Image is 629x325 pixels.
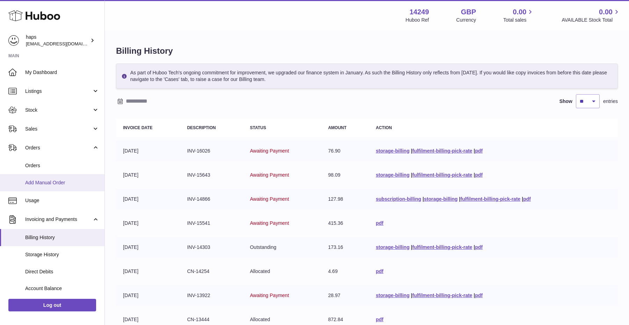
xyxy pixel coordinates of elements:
[321,189,369,209] td: 127.98
[116,285,180,306] td: [DATE]
[25,285,99,292] span: Account Balance
[461,7,476,17] strong: GBP
[116,213,180,234] td: [DATE]
[25,162,99,169] span: Orders
[321,165,369,185] td: 98.09
[474,148,475,154] span: |
[321,141,369,161] td: 76.90
[376,268,384,274] a: pdf
[116,165,180,185] td: [DATE]
[321,285,369,306] td: 28.97
[475,244,483,250] a: pdf
[250,244,276,250] span: Outstanding
[25,179,99,186] span: Add Manual Order
[376,220,384,226] a: pdf
[513,7,527,17] span: 0.00
[603,98,618,105] span: entries
[180,213,243,234] td: INV-15541
[411,148,412,154] span: |
[321,261,369,282] td: 4.69
[250,196,289,202] span: Awaiting Payment
[116,189,180,209] td: [DATE]
[460,196,520,202] a: fulfilment-billing-pick-rate
[25,216,92,223] span: Invoicing and Payments
[376,196,421,202] a: subscription-billing
[411,293,412,298] span: |
[376,317,384,322] a: pdf
[26,34,89,47] div: haps
[26,41,103,46] span: [EMAIL_ADDRESS][DOMAIN_NAME]
[475,172,483,178] a: pdf
[116,64,618,89] div: As part of Huboo Tech's ongoing commitment for improvement, we upgraded our finance system in Jan...
[412,148,472,154] a: fulfilment-billing-pick-rate
[180,141,243,161] td: INV-16026
[116,237,180,258] td: [DATE]
[25,197,99,204] span: Usage
[250,172,289,178] span: Awaiting Payment
[376,125,392,130] strong: Action
[503,17,534,23] span: Total sales
[459,196,461,202] span: |
[250,317,270,322] span: Allocated
[116,261,180,282] td: [DATE]
[475,293,483,298] a: pdf
[410,7,429,17] strong: 14249
[503,7,534,23] a: 0.00 Total sales
[25,69,99,76] span: My Dashboard
[475,148,483,154] a: pdf
[123,125,152,130] strong: Invoice Date
[116,141,180,161] td: [DATE]
[474,293,475,298] span: |
[250,220,289,226] span: Awaiting Payment
[321,213,369,234] td: 415.36
[424,196,457,202] a: storage-billing
[422,196,424,202] span: |
[180,237,243,258] td: INV-14303
[25,107,92,113] span: Stock
[25,88,92,95] span: Listings
[412,293,472,298] a: fulfilment-billing-pick-rate
[562,17,621,23] span: AVAILABLE Stock Total
[406,17,429,23] div: Huboo Ref
[474,172,475,178] span: |
[559,98,572,105] label: Show
[25,268,99,275] span: Direct Debits
[180,261,243,282] td: CN-14254
[25,234,99,241] span: Billing History
[180,189,243,209] td: INV-14866
[180,285,243,306] td: INV-13922
[250,148,289,154] span: Awaiting Payment
[411,172,412,178] span: |
[116,45,618,57] h1: Billing History
[456,17,476,23] div: Currency
[412,172,472,178] a: fulfilment-billing-pick-rate
[376,244,410,250] a: storage-billing
[599,7,613,17] span: 0.00
[562,7,621,23] a: 0.00 AVAILABLE Stock Total
[376,172,410,178] a: storage-billing
[376,148,410,154] a: storage-billing
[411,244,412,250] span: |
[25,145,92,151] span: Orders
[180,165,243,185] td: INV-15643
[321,237,369,258] td: 173.16
[523,196,531,202] a: pdf
[8,299,96,311] a: Log out
[522,196,523,202] span: |
[412,244,472,250] a: fulfilment-billing-pick-rate
[250,268,270,274] span: Allocated
[250,125,266,130] strong: Status
[25,126,92,132] span: Sales
[250,293,289,298] span: Awaiting Payment
[25,251,99,258] span: Storage History
[474,244,475,250] span: |
[8,35,19,46] img: hello@gethaps.co.uk
[376,293,410,298] a: storage-billing
[328,125,347,130] strong: Amount
[187,125,216,130] strong: Description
